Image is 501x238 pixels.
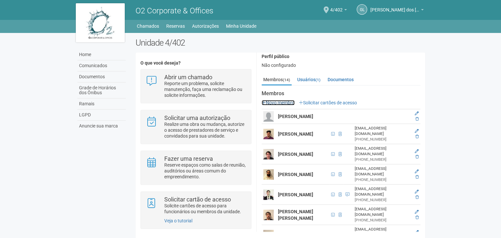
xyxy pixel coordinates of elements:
[415,195,419,200] a: Excluir membro
[77,49,126,60] a: Home
[415,134,419,139] a: Excluir membro
[164,121,246,139] p: Realize uma obra ou mudança, autorize o acesso de prestadores de serviço e convidados para sua un...
[415,117,419,121] a: Excluir membro
[263,210,274,220] img: user.png
[355,146,410,157] div: [EMAIL_ADDRESS][DOMAIN_NAME]
[192,22,219,31] a: Autorizações
[415,215,419,220] a: Excluir membro
[137,22,159,31] a: Chamados
[299,100,357,105] a: Solicitar cartões de acesso
[262,100,295,105] a: Novo membro
[164,196,231,203] strong: Solicitar cartão de acesso
[262,91,420,97] strong: Membros
[262,62,420,68] div: Não configurado
[146,74,246,98] a: Abrir um chamado Reporte um problema, solicite manutenção, faça uma reclamação ou solicite inform...
[415,169,419,174] a: Editar membro
[355,217,410,223] div: [PHONE_NUMBER]
[355,177,410,183] div: [PHONE_NUMBER]
[278,209,313,221] strong: [PERSON_NAME] [PERSON_NAME]
[77,110,126,121] a: LGPD
[370,8,424,13] a: [PERSON_NAME] dos [PERSON_NAME]
[415,149,419,154] a: Editar membro
[263,189,274,200] img: user.png
[136,38,425,48] h2: Unidade 4/402
[77,60,126,71] a: Comunicados
[415,210,419,214] a: Editar membro
[415,129,419,133] a: Editar membro
[164,114,230,121] strong: Solicitar uma autorização
[263,149,274,159] img: user.png
[164,74,212,81] strong: Abrir um chamado
[315,78,320,82] small: (1)
[283,78,290,82] small: (14)
[330,8,347,13] a: 4/402
[164,155,213,162] strong: Fazer uma reserva
[77,82,126,98] a: Grade de Horários dos Ônibus
[263,169,274,180] img: user.png
[355,137,410,142] div: [PHONE_NUMBER]
[415,230,419,234] a: Editar membro
[146,115,246,139] a: Solicitar uma autorização Realize uma obra ou mudança, autorize o acesso de prestadores de serviç...
[136,6,213,15] span: O2 Corporate & Offices
[355,166,410,177] div: [EMAIL_ADDRESS][DOMAIN_NAME]
[415,111,419,116] a: Editar membro
[278,192,313,197] strong: [PERSON_NAME]
[296,75,322,84] a: Usuários(1)
[146,156,246,180] a: Fazer uma reserva Reserve espaços como salas de reunião, auditórios ou áreas comum do empreendime...
[77,71,126,82] a: Documentos
[164,81,246,98] p: Reporte um problema, solicite manutenção, faça uma reclamação ou solicite informações.
[262,75,292,85] a: Membros(14)
[355,197,410,203] div: [PHONE_NUMBER]
[355,186,410,197] div: [EMAIL_ADDRESS][DOMAIN_NAME]
[278,172,313,177] strong: [PERSON_NAME]
[140,61,251,66] h4: O que você deseja?
[330,1,343,12] span: 4/402
[370,1,419,12] span: Gabriel Lemos Carreira dos Reis
[278,131,313,137] strong: [PERSON_NAME]
[164,218,192,223] a: Veja o tutorial
[355,206,410,217] div: [EMAIL_ADDRESS][DOMAIN_NAME]
[263,111,274,122] img: user.png
[146,197,246,215] a: Solicitar cartão de acesso Solicite cartões de acesso para funcionários ou membros da unidade.
[326,75,355,84] a: Documentos
[226,22,256,31] a: Minha Unidade
[262,54,420,59] h4: Perfil público
[77,98,126,110] a: Ramais
[355,126,410,137] div: [EMAIL_ADDRESS][DOMAIN_NAME]
[415,155,419,159] a: Excluir membro
[415,189,419,194] a: Editar membro
[357,4,367,15] a: GL
[164,162,246,180] p: Reserve espaços como salas de reunião, auditórios ou áreas comum do empreendimento.
[263,129,274,139] img: user.png
[164,203,246,215] p: Solicite cartões de acesso para funcionários ou membros da unidade.
[76,3,125,42] img: logo.jpg
[77,121,126,131] a: Anuncie sua marca
[166,22,185,31] a: Reservas
[355,227,410,238] div: [EMAIL_ADDRESS][DOMAIN_NAME]
[355,157,410,162] div: [PHONE_NUMBER]
[278,114,313,119] strong: [PERSON_NAME]
[415,175,419,179] a: Excluir membro
[278,152,313,157] strong: [PERSON_NAME]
